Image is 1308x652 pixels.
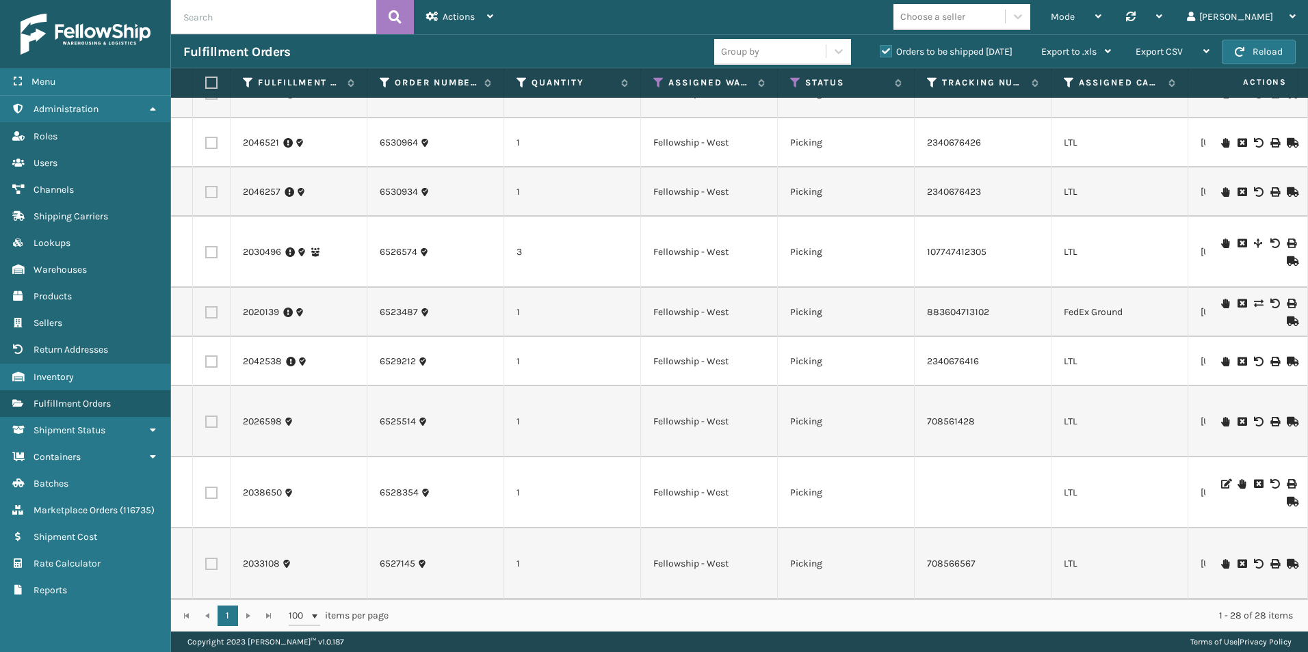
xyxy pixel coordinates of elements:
label: Assigned Carrier Service [1079,77,1162,89]
a: Terms of Use [1190,637,1238,647]
td: LTL [1051,167,1188,217]
i: Void BOL [1270,479,1279,489]
i: Mark as Shipped [1287,357,1295,366]
td: 1 [504,457,641,528]
span: Export to .xls [1041,46,1097,57]
a: 6526574 [380,245,417,259]
div: Group by [721,44,759,59]
span: Users [34,157,57,169]
td: Fellowship - West [641,118,778,167]
a: 2046257 [243,185,280,199]
i: Mark as Shipped [1287,138,1295,148]
span: Marketplace Orders [34,504,118,516]
i: Print BOL [1270,559,1279,569]
i: Mark as Shipped [1287,417,1295,426]
span: Fulfillment Orders [34,398,111,409]
span: Inventory [34,371,74,383]
i: Print BOL [1287,479,1295,489]
span: Warehouses [34,264,87,275]
i: Print Label [1287,299,1295,308]
i: Void BOL [1254,357,1262,366]
i: Print BOL [1270,138,1279,148]
td: Fellowship - West [641,337,778,386]
a: 2042538 [243,355,282,368]
label: Fulfillment Order Id [258,77,341,89]
i: Void BOL [1270,239,1279,248]
td: Fellowship - West [641,288,778,337]
i: Cancel Fulfillment Order [1238,417,1246,426]
i: Cancel Fulfillment Order [1238,239,1246,248]
td: Picking [778,386,915,457]
a: 2030496 [243,245,281,259]
span: Shipment Status [34,424,105,436]
span: Menu [31,76,55,87]
label: Tracking Number [942,77,1025,89]
span: Actions [443,11,475,23]
i: On Hold [1221,299,1229,308]
i: Cancel Fulfillment Order [1238,299,1246,308]
i: On Hold [1221,357,1229,366]
label: Order Number [395,77,478,89]
a: 2020139 [243,305,279,319]
td: LTL [1051,217,1188,288]
a: 2038650 [243,486,282,500]
td: LTL [1051,457,1188,528]
td: FedEx Ground [1051,288,1188,337]
i: Cancel Fulfillment Order [1238,138,1246,148]
span: Channels [34,184,74,195]
a: 6529212 [380,355,416,368]
div: | [1190,631,1292,652]
span: ( 116735 ) [120,504,155,516]
i: On Hold [1221,239,1229,248]
td: Picking [778,118,915,167]
label: Orders to be shipped [DATE] [880,46,1012,57]
i: Print BOL [1270,357,1279,366]
p: Copyright 2023 [PERSON_NAME]™ v 1.0.187 [187,631,344,652]
td: Fellowship - West [641,386,778,457]
span: Reports [34,584,67,596]
a: 6523487 [380,305,418,319]
td: 708566567 [915,528,1051,599]
i: Void BOL [1254,417,1262,426]
span: Administration [34,103,99,115]
i: Print BOL [1270,187,1279,197]
i: Mark as Shipped [1287,256,1295,266]
td: Picking [778,337,915,386]
div: Choose a seller [900,10,965,24]
i: Edit [1221,479,1229,489]
span: Lookups [34,237,70,249]
a: 6530934 [380,185,418,199]
a: 2046521 [243,136,279,150]
a: 1 [218,606,238,626]
i: Print BOL [1287,239,1295,248]
a: 6530964 [380,136,418,150]
span: Containers [34,451,81,463]
span: 100 [289,609,309,623]
span: Products [34,290,72,302]
i: Void Label [1270,299,1279,308]
i: Cancel Fulfillment Order [1254,479,1262,489]
td: 1 [504,167,641,217]
label: Quantity [532,77,614,89]
label: Status [805,77,888,89]
a: 6527145 [380,557,415,571]
td: 3 [504,217,641,288]
span: Roles [34,131,57,142]
td: 2340676426 [915,118,1051,167]
a: 2033108 [243,557,280,571]
a: 2026598 [243,415,282,429]
td: 708561428 [915,386,1051,457]
td: LTL [1051,386,1188,457]
i: On Hold [1221,417,1229,426]
span: Sellers [34,317,62,329]
td: LTL [1051,337,1188,386]
td: 1 [504,337,641,386]
td: 1 [504,528,641,599]
span: Export CSV [1136,46,1183,57]
td: LTL [1051,118,1188,167]
i: Mark as Shipped [1287,559,1295,569]
td: 2340676416 [915,337,1051,386]
i: Void BOL [1254,559,1262,569]
button: Reload [1222,40,1296,64]
td: Fellowship - West [641,457,778,528]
